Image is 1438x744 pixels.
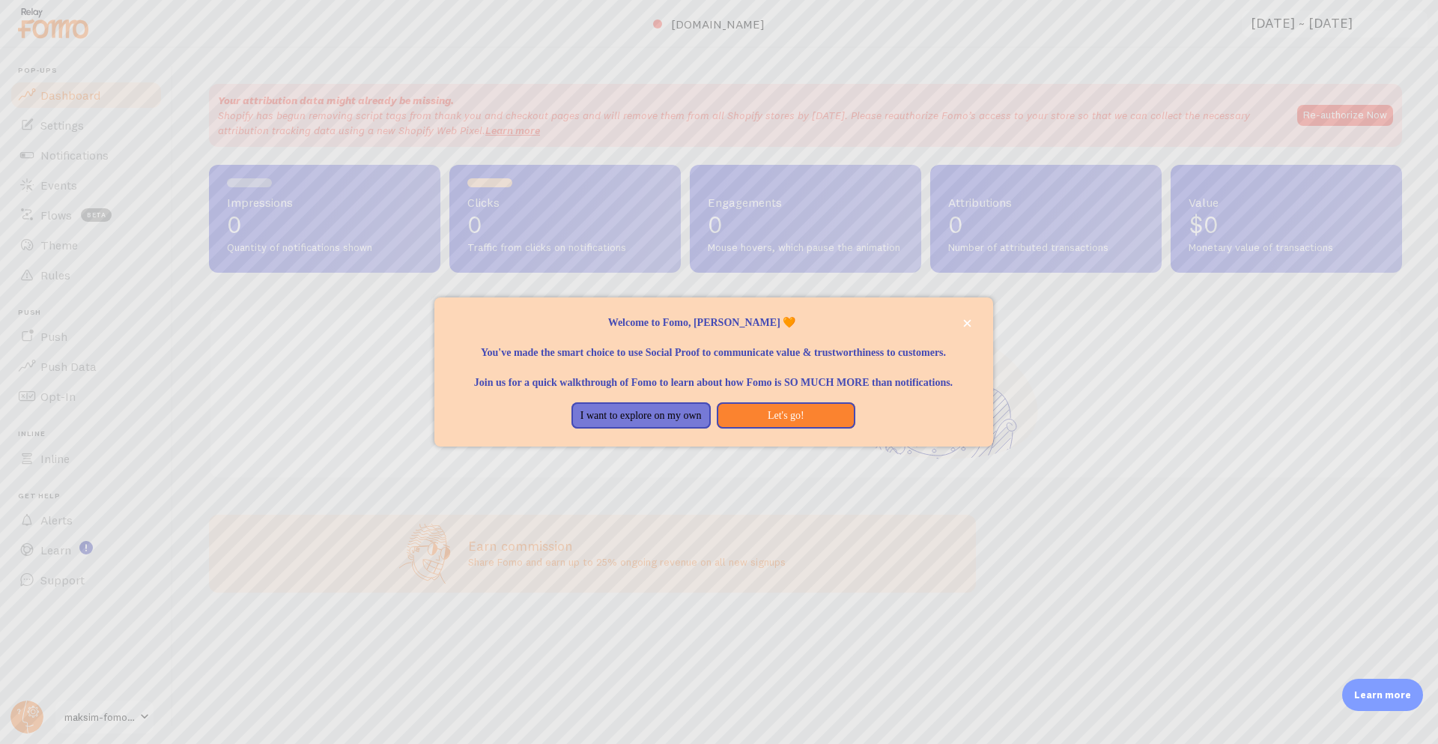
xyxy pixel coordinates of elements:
[452,360,975,390] p: Join us for a quick walkthrough of Fomo to learn about how Fomo is SO MUCH MORE than notifications.
[434,297,993,447] div: Welcome to Fomo, Maksim Klimovich 🧡You&amp;#39;ve made the smart choice to use Social Proof to co...
[959,315,975,331] button: close,
[571,402,711,429] button: I want to explore on my own
[1342,679,1423,711] div: Learn more
[717,402,856,429] button: Let's go!
[452,315,975,330] p: Welcome to Fomo, [PERSON_NAME] 🧡
[452,330,975,360] p: You've made the smart choice to use Social Proof to communicate value & trustworthiness to custom...
[1354,688,1411,702] p: Learn more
